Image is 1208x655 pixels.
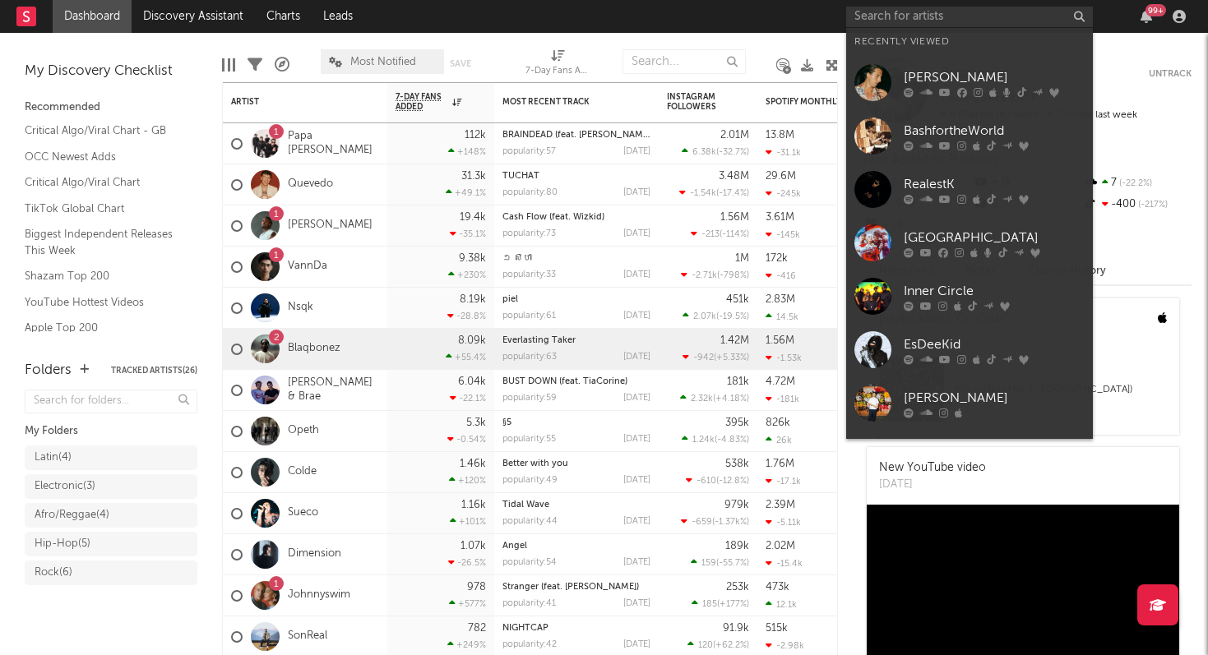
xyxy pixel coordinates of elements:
[846,430,1093,483] a: [PERSON_NAME]
[502,640,557,649] div: popularity: 42
[691,228,749,239] div: ( )
[720,212,749,223] div: 1.56M
[766,517,801,528] div: -5.11k
[502,213,650,222] div: Cash Flow (feat. Wizkid)
[715,394,747,404] span: +4.18 %
[719,312,747,321] span: -19.5 %
[288,630,327,643] a: SonReal
[458,376,486,387] div: 6.04k
[502,517,558,526] div: popularity: 44
[25,98,197,118] div: Recommended
[502,295,650,304] div: piel
[468,623,486,634] div: 782
[1149,66,1192,82] button: Untrack
[502,377,627,386] a: BUST DOWN (feat. TiaCorine)
[766,394,799,404] div: -181k
[502,459,650,468] div: Better with you
[727,376,749,387] div: 181k
[25,200,181,218] a: TikTok Global Chart
[459,253,486,264] div: 9.38k
[766,147,801,158] div: -31.1k
[25,474,197,499] a: Electronic(3)
[623,435,650,444] div: [DATE]
[1141,10,1152,23] button: 99+
[525,62,591,81] div: 7-Day Fans Added (7-Day Fans Added)
[502,459,568,468] a: Better with you
[288,376,379,404] a: [PERSON_NAME] & Brae
[222,41,235,89] div: Edit Columns
[623,229,650,238] div: [DATE]
[687,639,749,650] div: ( )
[396,92,448,112] span: 7-Day Fans Added
[502,97,626,107] div: Most Recent Track
[846,376,1093,430] a: [PERSON_NAME]
[725,417,749,428] div: 395k
[502,295,518,304] a: piel
[502,311,556,321] div: popularity: 61
[846,216,1093,270] a: [GEOGRAPHIC_DATA]
[35,563,72,583] div: Rock ( 6 )
[25,445,197,470] a: Latin(4)
[288,130,379,158] a: Papa [PERSON_NAME]
[702,600,717,609] span: 185
[502,435,556,444] div: popularity: 55
[766,97,889,107] div: Spotify Monthly Listeners
[623,353,650,362] div: [DATE]
[502,353,557,362] div: popularity: 63
[502,270,556,279] div: popularity: 33
[460,212,486,223] div: 19.4k
[726,582,749,593] div: 253k
[460,294,486,305] div: 8.19k
[719,171,749,182] div: 3.48M
[25,560,197,585] a: Rock(6)
[502,583,650,592] div: Stranger (feat. Anthony Ramos)
[447,311,486,321] div: -28.8 %
[25,122,181,140] a: Critical Algo/Viral Chart - GB
[681,516,749,527] div: ( )
[719,148,747,157] span: -32.7 %
[719,559,747,568] span: -55.7 %
[846,163,1093,216] a: RealestK
[25,62,197,81] div: My Discovery Checklist
[350,57,416,67] span: Most Notified
[904,281,1085,301] div: Inner Circle
[623,517,650,526] div: [DATE]
[683,352,749,362] div: ( )
[502,377,650,386] div: BUST DOWN (feat. TiaCorine)
[725,541,749,551] div: 189k
[766,640,804,651] div: -2.98k
[502,542,650,551] div: Angel
[904,388,1085,408] div: [PERSON_NAME]
[701,559,716,568] span: 159
[502,476,558,485] div: popularity: 49
[722,230,747,239] span: -114 %
[25,267,181,285] a: Shazam Top 200
[691,557,749,568] div: ( )
[701,230,720,239] span: -213
[686,475,749,486] div: ( )
[450,59,471,68] button: Save
[623,599,650,608] div: [DATE]
[623,394,650,403] div: [DATE]
[447,639,486,650] div: +249 %
[35,448,72,468] div: Latin ( 4 )
[715,641,747,650] span: +62.2 %
[693,312,716,321] span: 2.07k
[680,393,749,404] div: ( )
[25,532,197,556] a: Hip-Hop(5)
[25,361,72,381] div: Folders
[288,301,313,315] a: Nsqk
[25,503,197,528] a: Afro/Reggae(4)
[879,459,986,477] div: New YouTube video
[766,188,801,199] div: -245k
[502,599,556,608] div: popularity: 41
[766,417,790,428] div: 826k
[1146,4,1166,16] div: 99 +
[766,599,797,610] div: 12.1k
[502,172,650,181] div: TUCHAT
[25,422,197,441] div: My Folders
[623,558,650,567] div: [DATE]
[698,641,713,650] span: 120
[766,623,788,634] div: 515k
[623,188,650,197] div: [DATE]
